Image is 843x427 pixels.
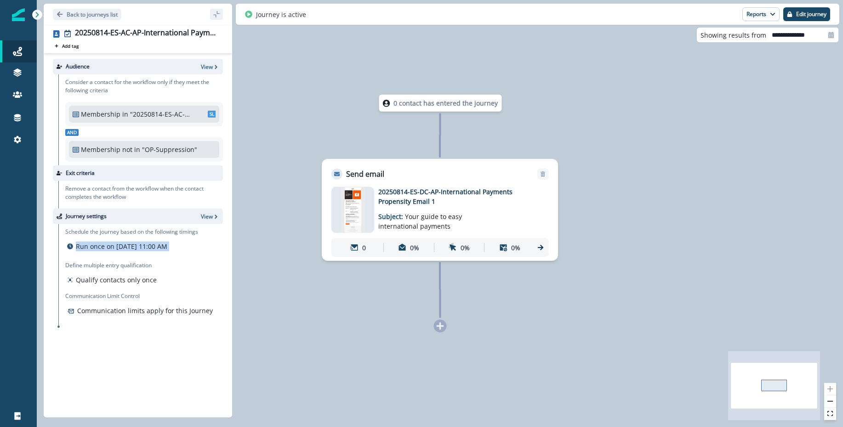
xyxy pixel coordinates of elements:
p: Run once on [DATE] 11:00 AM [76,242,167,251]
p: Back to journeys list [67,11,118,18]
p: "20250814-ES-AC-AP-International Payments Propensity" [130,109,192,119]
div: 20250814-ES-AC-AP-International Payments Propensity [75,28,219,39]
span: SL [208,111,216,118]
p: View [201,63,213,71]
p: 0% [410,243,419,253]
img: email asset unavailable [341,187,364,233]
span: And [65,129,79,136]
p: 20250814-ES-DC-AP-International Payments Propensity Email 1 [378,187,525,206]
p: Exit criteria [66,169,95,177]
div: Send emailRemoveemail asset unavailable20250814-ES-DC-AP-International Payments Propensity Email ... [322,159,558,261]
p: Qualify contacts only once [76,275,157,285]
p: Send email [346,169,384,180]
p: "OP-Suppression" [142,145,204,154]
p: Subject: [378,206,493,231]
p: View [201,213,213,220]
p: 0 contact has entered the journey [393,98,498,108]
p: Journey is active [256,10,306,19]
p: in [122,109,128,119]
p: Journey settings [66,212,107,220]
button: fit view [824,408,836,420]
img: Inflection [12,8,25,21]
p: Define multiple entry qualification [65,261,159,270]
p: 0% [511,243,520,253]
p: Showing results from [701,30,766,40]
p: Schedule the journey based on the following timings [65,228,198,236]
div: 0 contact has entered the journey [352,95,529,112]
p: Communication Limit Control [65,292,223,300]
p: not in [122,145,140,154]
button: View [201,213,219,220]
p: Audience [66,62,90,71]
p: Membership [81,145,120,154]
button: Edit journey [783,7,830,21]
button: Add tag [53,42,80,50]
p: Add tag [62,43,79,49]
span: Your guide to easy international payments [378,212,462,230]
button: zoom out [824,395,836,408]
p: Membership [81,109,120,119]
button: sidebar collapse toggle [210,9,223,20]
button: View [201,63,219,71]
p: 0 [362,243,366,253]
p: Edit journey [796,11,826,17]
button: Go back [53,9,121,20]
p: Remove a contact from the workflow when the contact completes the workflow [65,185,223,201]
p: 0% [461,243,470,253]
p: Communication limits apply for this Journey [77,306,213,315]
p: Consider a contact for the workflow only if they meet the following criteria [65,78,223,95]
button: Reports [742,7,780,21]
